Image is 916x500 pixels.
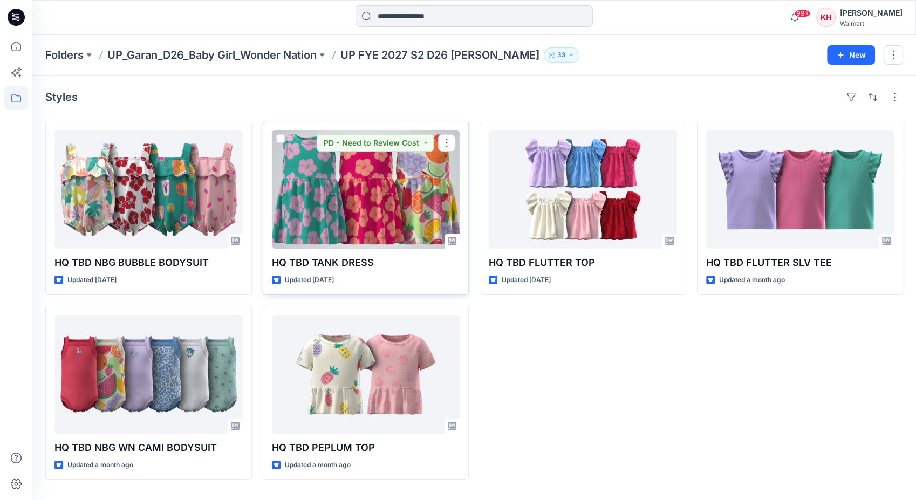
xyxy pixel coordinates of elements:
p: Updated a month ago [67,460,133,471]
a: HQ TBD TANK DRESS [272,130,460,249]
a: HQ TBD NBG WN CAMI BODYSUIT [54,315,243,434]
button: 33 [544,47,579,63]
p: HQ TBD FLUTTER SLV TEE [706,255,894,270]
p: Updated a month ago [285,460,351,471]
div: Walmart [840,19,903,28]
span: 99+ [794,9,810,18]
p: HQ TBD PEPLUM TOP [272,440,460,455]
h4: Styles [45,91,78,104]
p: 33 [557,49,566,61]
p: HQ TBD FLUTTER TOP [489,255,677,270]
a: Folders [45,47,84,63]
a: HQ TBD FLUTTER SLV TEE [706,130,894,249]
p: HQ TBD TANK DRESS [272,255,460,270]
p: Updated [DATE] [285,275,334,286]
div: KH [816,8,836,27]
p: Updated [DATE] [67,275,117,286]
p: Updated [DATE] [502,275,551,286]
p: HQ TBD NBG WN CAMI BODYSUIT [54,440,243,455]
button: New [827,45,875,65]
p: UP FYE 2027 S2 D26 [PERSON_NAME] [340,47,539,63]
a: UP_Garan_D26_Baby Girl_Wonder Nation [107,47,317,63]
a: HQ TBD PEPLUM TOP [272,315,460,434]
p: HQ TBD NBG BUBBLE BODYSUIT [54,255,243,270]
a: HQ TBD NBG BUBBLE BODYSUIT [54,130,243,249]
div: [PERSON_NAME] [840,6,903,19]
p: Updated a month ago [719,275,785,286]
a: HQ TBD FLUTTER TOP [489,130,677,249]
